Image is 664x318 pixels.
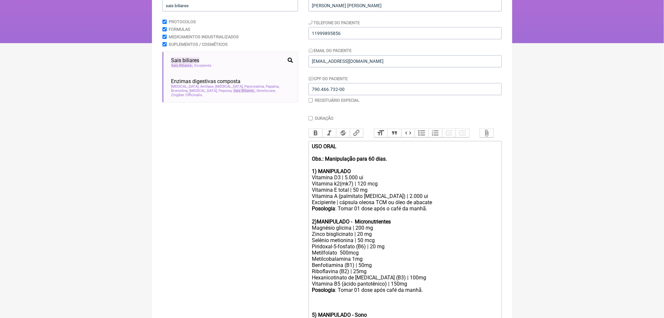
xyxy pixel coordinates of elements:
[171,89,189,93] span: Bromelina
[456,129,469,137] button: Increase Level
[350,129,364,137] button: Link
[190,89,218,93] span: [MEDICAL_DATA]
[442,129,456,137] button: Decrease Level
[200,84,215,89] span: Amilase
[312,205,498,212] div: : Tomar 01 dose após o café da manhã. ㅤ
[312,237,498,243] div: Selênio metionina | 50 mcg
[219,89,233,93] span: Pepsina
[315,98,359,103] label: Receituário Especial
[312,181,498,187] div: Vitamina k2(mk7) | 120 mcg
[171,78,241,84] span: Enzimas digestivas composta
[428,129,442,137] button: Numbers
[234,89,255,93] span: Sais Biliares
[312,187,498,193] div: Vitamina E total | 50 mg
[315,116,333,121] label: Duração
[169,19,196,24] label: Protocolos
[312,212,498,231] div: Magnésio glicina | 200 mg
[171,84,199,89] span: [MEDICAL_DATA]
[336,129,350,137] button: Strikethrough
[169,34,239,39] label: Medicamentos Industrializados
[245,84,265,89] span: Pancreatina
[312,219,391,225] strong: 2)MANIPULADO - Micronutrientes
[312,250,498,262] div: Metilfolato 500mcg Metilcobalamina 1mg
[312,274,498,281] div: Hexanicotinato de [MEDICAL_DATA] (B3) | 100mg
[322,129,336,137] button: Italic
[401,129,415,137] button: Code
[312,287,335,293] strong: Posologia
[171,57,199,63] span: Sais biliares
[374,129,388,137] button: Heading
[388,129,401,137] button: Quote
[312,287,498,293] div: : Tomar 01 dose após café da manhã.
[312,174,498,181] div: Vitamina D3 | 5.000 ui
[309,20,360,25] label: Telefone do Paciente
[312,193,498,205] div: Vitamina A (palmitato [MEDICAL_DATA]) | 2.000 ui Excipiente | cápsula oleosa TCM ou óleo de abacate
[312,143,387,174] strong: USO ORAL Obs.: Manipulação para 60 dias. 1) MANIPULADO
[309,76,348,81] label: CPF do Paciente
[309,129,323,137] button: Bold
[312,281,498,287] div: Vitamina B5 (ácido pantotênico) | 150mg
[216,84,244,89] span: [MEDICAL_DATA]
[171,63,193,68] span: Sais Biliares
[169,42,228,47] label: Suplementos / Cosméticos
[415,129,428,137] button: Bullets
[171,93,203,97] span: Zingiber Officinalis
[195,63,213,68] span: Excipiente
[312,231,498,237] div: Zinco bisglicinato | 20 mg
[257,89,276,93] span: Dimeticone
[169,27,190,32] label: Formulas
[312,268,498,274] div: Riboflavina (B2) | 25mg
[312,262,498,268] div: Benfotiamina (B1) | 50mg
[480,129,494,137] button: Attach Files
[312,243,498,250] div: Piridoxal-5-fosfato (B6) | 20 mg
[312,312,367,318] strong: 5) MANIPULADO - Sono
[266,84,280,89] span: Papaína
[309,48,352,53] label: Email do Paciente
[312,205,335,212] strong: Posologia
